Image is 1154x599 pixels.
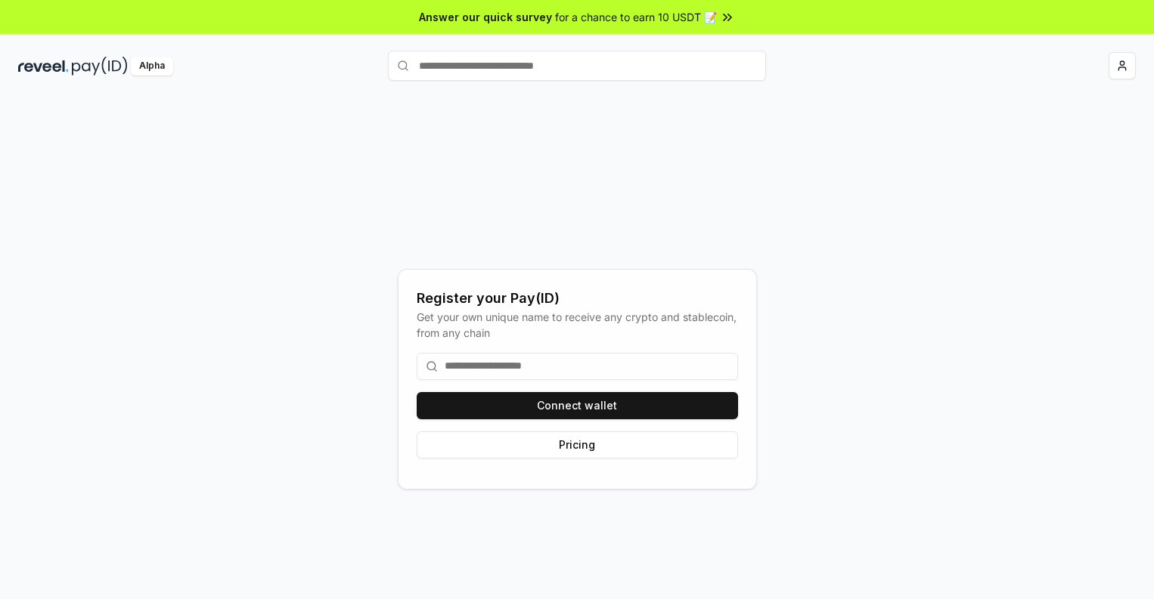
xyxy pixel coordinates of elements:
div: Get your own unique name to receive any crypto and stablecoin, from any chain [417,309,738,341]
img: pay_id [72,57,128,76]
button: Connect wallet [417,392,738,419]
div: Alpha [131,57,173,76]
button: Pricing [417,431,738,459]
span: Answer our quick survey [419,9,552,25]
div: Register your Pay(ID) [417,288,738,309]
img: reveel_dark [18,57,69,76]
span: for a chance to earn 10 USDT 📝 [555,9,717,25]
